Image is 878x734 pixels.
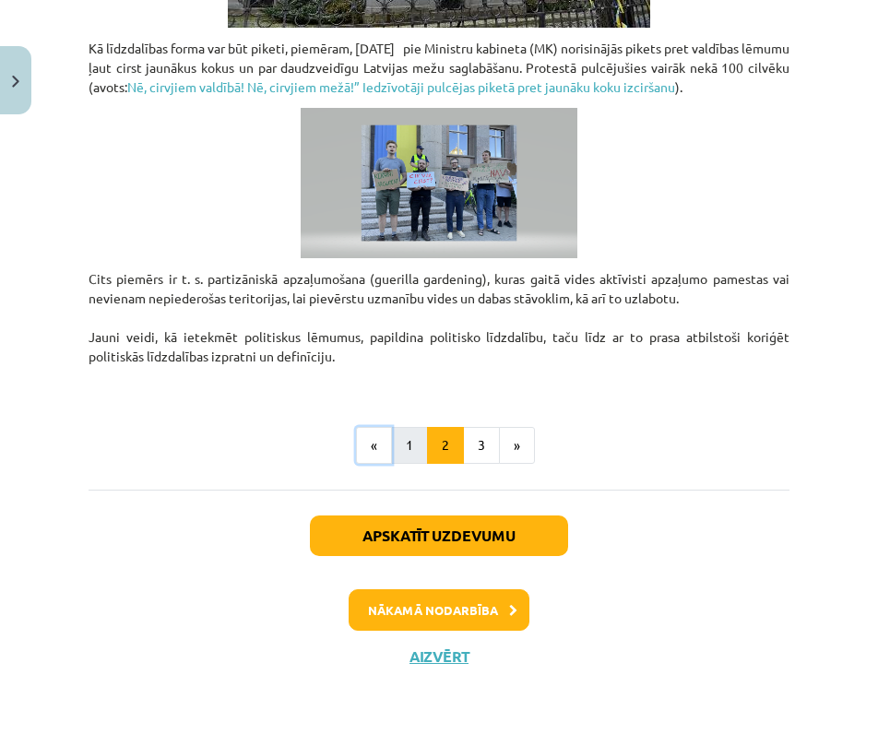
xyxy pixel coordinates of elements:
[356,427,392,464] button: «
[89,39,789,97] p: Kā līdzdalības forma var būt piketi, piemēram, [DATE] pie Ministru kabineta (MK) norisinājās pike...
[127,78,675,95] a: Nē, cirvjiem valdībā! Nē, cirvjiem mežā!” Iedzīvotāji pulcējas piketā pret jaunāku koku izciršanu
[12,76,19,88] img: icon-close-lesson-0947bae3869378f0d4975bcd49f059093ad1ed9edebbc8119c70593378902aed.svg
[499,427,535,464] button: »
[301,108,577,258] img: C:\Users\anita.jozus\Desktop\ekrānuzņēmums.png
[404,647,474,666] button: Aizvērt
[89,427,789,464] nav: Page navigation example
[427,427,464,464] button: 2
[310,515,568,556] button: Apskatīt uzdevumu
[391,427,428,464] button: 1
[463,427,500,464] button: 3
[89,269,789,385] p: Cits piemērs ir t. s. partizāniskā apzaļumošana (guerilla gardening), kuras gaitā vides aktīvisti...
[349,589,529,632] button: Nākamā nodarbība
